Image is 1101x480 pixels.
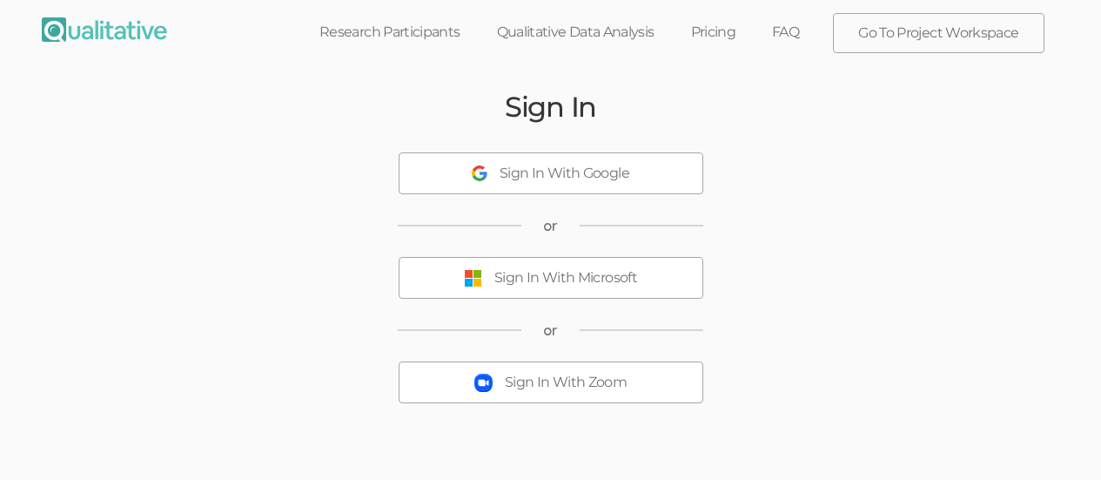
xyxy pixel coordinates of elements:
[500,164,629,184] div: Sign In With Google
[754,13,817,51] a: FAQ
[472,166,487,181] img: Sign In With Google
[505,91,596,122] h2: Sign In
[494,268,637,288] div: Sign In With Microsoft
[301,13,479,51] a: Research Participants
[42,17,167,42] img: Qualitative
[543,216,558,236] span: or
[399,257,703,299] button: Sign In With Microsoft
[673,13,755,51] a: Pricing
[834,14,1043,52] a: Go To Project Workspace
[464,269,482,287] img: Sign In With Microsoft
[399,152,703,194] button: Sign In With Google
[543,321,558,341] span: or
[479,13,673,51] a: Qualitative Data Analysis
[474,374,493,392] img: Sign In With Zoom
[505,373,627,393] div: Sign In With Zoom
[399,362,703,403] button: Sign In With Zoom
